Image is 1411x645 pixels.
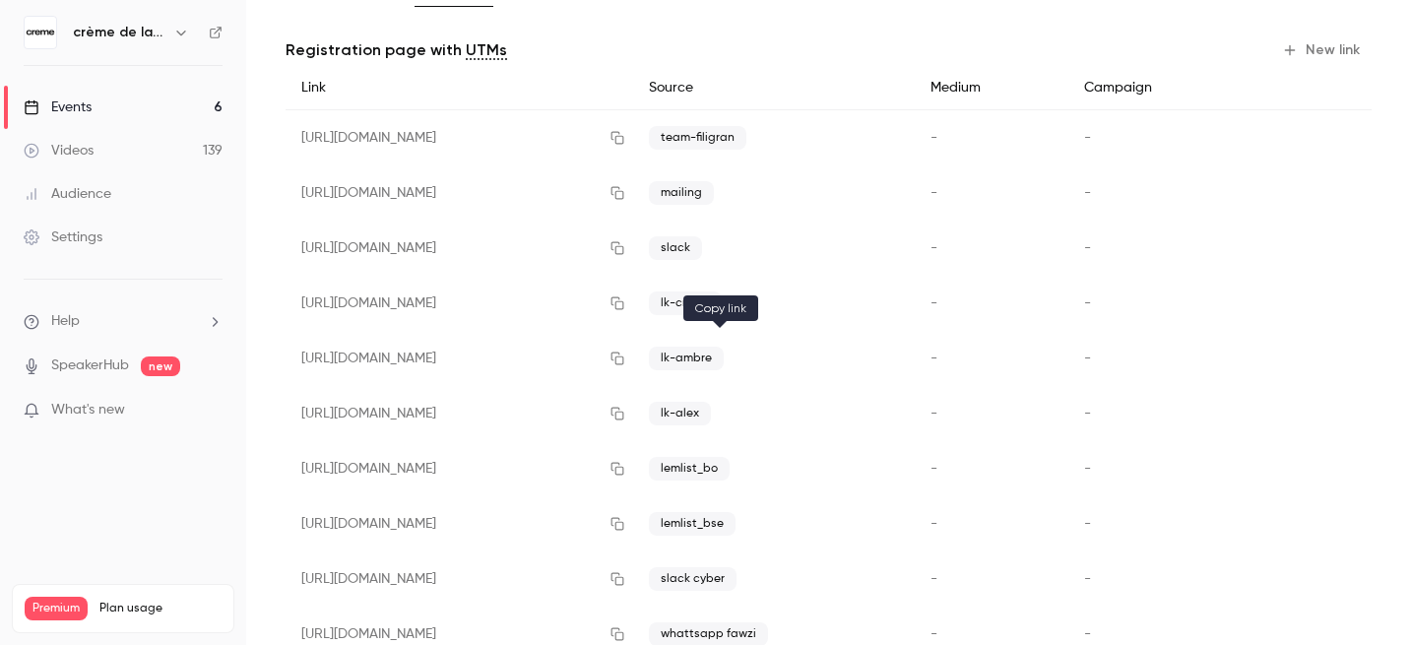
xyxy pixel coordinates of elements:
[1084,296,1091,310] span: -
[1084,241,1091,255] span: -
[1084,572,1091,586] span: -
[25,597,88,620] span: Premium
[1084,462,1091,476] span: -
[1084,627,1091,641] span: -
[1084,131,1091,145] span: -
[649,291,722,315] span: lk-creme
[1084,352,1091,365] span: -
[649,512,736,536] span: lemlist_bse
[930,131,937,145] span: -
[99,601,222,616] span: Plan usage
[466,38,507,62] a: UTMs
[1084,407,1091,420] span: -
[25,17,56,48] img: crème de la crème
[24,141,94,161] div: Videos
[51,400,125,420] span: What's new
[51,311,80,332] span: Help
[930,407,937,420] span: -
[286,276,633,331] div: [URL][DOMAIN_NAME]
[649,457,730,481] span: lemlist_bo
[51,355,129,376] a: SpeakerHub
[649,347,724,370] span: lk-ambre
[141,356,180,376] span: new
[930,462,937,476] span: -
[930,296,937,310] span: -
[649,402,711,425] span: lk-alex
[649,236,702,260] span: slack
[286,551,633,607] div: [URL][DOMAIN_NAME]
[286,496,633,551] div: [URL][DOMAIN_NAME]
[633,66,915,110] div: Source
[286,331,633,386] div: [URL][DOMAIN_NAME]
[649,126,746,150] span: team-filigran
[199,402,223,419] iframe: Noticeable Trigger
[930,517,937,531] span: -
[1274,34,1372,66] button: New link
[24,311,223,332] li: help-dropdown-opener
[930,627,937,641] span: -
[930,352,937,365] span: -
[286,441,633,496] div: [URL][DOMAIN_NAME]
[649,181,714,205] span: mailing
[24,184,111,204] div: Audience
[73,23,165,42] h6: crème de la crème
[24,97,92,117] div: Events
[1068,66,1254,110] div: Campaign
[286,110,633,166] div: [URL][DOMAIN_NAME]
[286,165,633,221] div: [URL][DOMAIN_NAME]
[930,572,937,586] span: -
[1084,186,1091,200] span: -
[286,38,507,62] p: Registration page with
[286,221,633,276] div: [URL][DOMAIN_NAME]
[915,66,1067,110] div: Medium
[649,567,737,591] span: slack cyber
[286,386,633,441] div: [URL][DOMAIN_NAME]
[24,227,102,247] div: Settings
[1084,517,1091,531] span: -
[286,66,633,110] div: Link
[930,241,937,255] span: -
[930,186,937,200] span: -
